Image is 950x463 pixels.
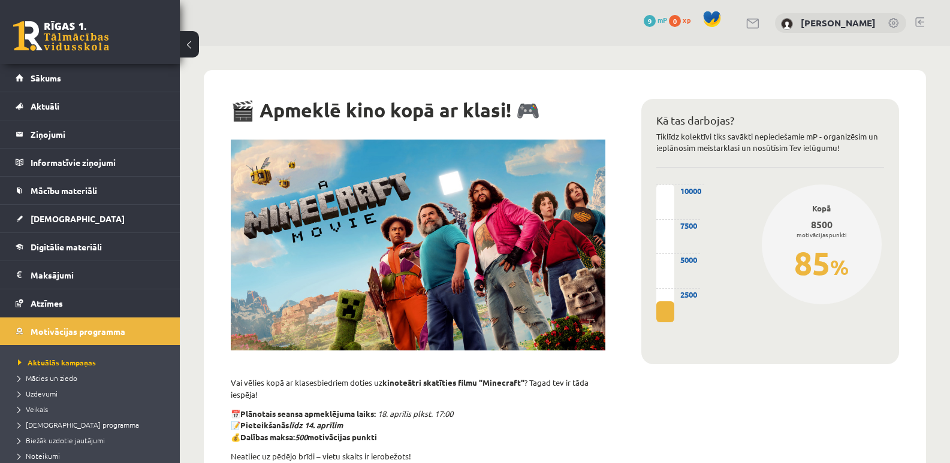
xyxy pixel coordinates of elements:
[16,120,165,148] a: Ziņojumi
[801,17,876,29] a: [PERSON_NAME]
[13,21,109,51] a: Rīgas 1. Tālmācības vidusskola
[780,217,864,232] div: 8500
[18,373,168,383] a: Mācies un ziedo
[780,239,864,287] div: 85
[31,326,125,337] span: Motivācijas programma
[780,202,864,214] div: Kopā
[289,420,343,430] em: līdz 14. aprīlim
[16,317,165,345] a: Motivācijas programma
[16,149,165,176] a: Informatīvie ziņojumi
[31,241,102,252] span: Digitālie materiāli
[656,288,700,301] div: 2500
[18,357,168,368] a: Aktuālās kampaņas
[295,432,307,442] em: 500
[18,389,58,398] span: Uzdevumi
[231,377,605,401] p: Vai vēlies kopā ar klasesbiedriem doties uz ? Tagad tev ir tāda iespēja!
[231,408,605,443] p: 📅 📝 💰
[16,233,165,261] a: Digitālie materiāli
[18,435,168,446] a: Biežāk uzdotie jautājumi
[18,373,77,383] span: Mācies un ziedo
[240,408,376,419] strong: Plānotais seansa apmeklējuma laiks:
[16,205,165,232] a: [DEMOGRAPHIC_DATA]
[31,149,165,176] legend: Informatīvie ziņojumi
[656,219,700,232] div: 7500
[18,451,60,461] span: Noteikumi
[656,184,704,197] div: 10000
[16,289,165,317] a: Atzīmes
[18,358,96,367] span: Aktuālās kampaņas
[780,230,864,239] div: motivācijas punkti
[18,404,168,414] a: Veikals
[644,15,656,27] span: 9
[31,120,165,148] legend: Ziņojumi
[656,253,700,266] div: 5000
[18,450,168,461] a: Noteikumi
[16,261,165,289] a: Maksājumi
[18,404,48,414] span: Veikals
[669,15,681,27] span: 0
[31,185,97,196] span: Mācību materiāli
[656,131,884,155] p: Tiklīdz kolektīvi tiks savākti nepieciešamie mP - organizēsim un ieplānosim meistarklasi un nosūt...
[18,420,139,429] span: [DEMOGRAPHIC_DATA] programma
[16,64,165,92] a: Sākums
[644,15,667,25] a: 9 mP
[31,298,63,308] span: Atzīmes
[240,432,377,442] strong: Dalības maksa: motivācijas punkti
[378,408,453,419] em: 18. aprīlis plkst. 17:00
[31,72,61,83] span: Sākums
[18,388,168,399] a: Uzdevumi
[656,114,884,127] h2: Kā tas darbojas?
[16,92,165,120] a: Aktuāli
[18,419,168,430] a: [DEMOGRAPHIC_DATA] programma
[231,140,605,350] img: p28215037_v_h8_ab.jpg
[658,15,667,25] span: mP
[16,177,165,204] a: Mācību materiāli
[31,213,125,224] span: [DEMOGRAPHIC_DATA]
[830,254,849,280] span: %
[669,15,696,25] a: 0 xp
[781,18,793,30] img: Amālija Gabrene
[31,101,59,111] span: Aktuāli
[31,261,165,289] legend: Maksājumi
[240,420,343,430] strong: Pieteikšanās
[683,15,690,25] span: xp
[18,435,105,445] span: Biežāk uzdotie jautājumi
[231,99,605,122] h1: 🎬 Apmeklē kino kopā ar klasi! 🎮
[382,377,524,388] strong: kinoteātri skatīties filmu "Minecraft"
